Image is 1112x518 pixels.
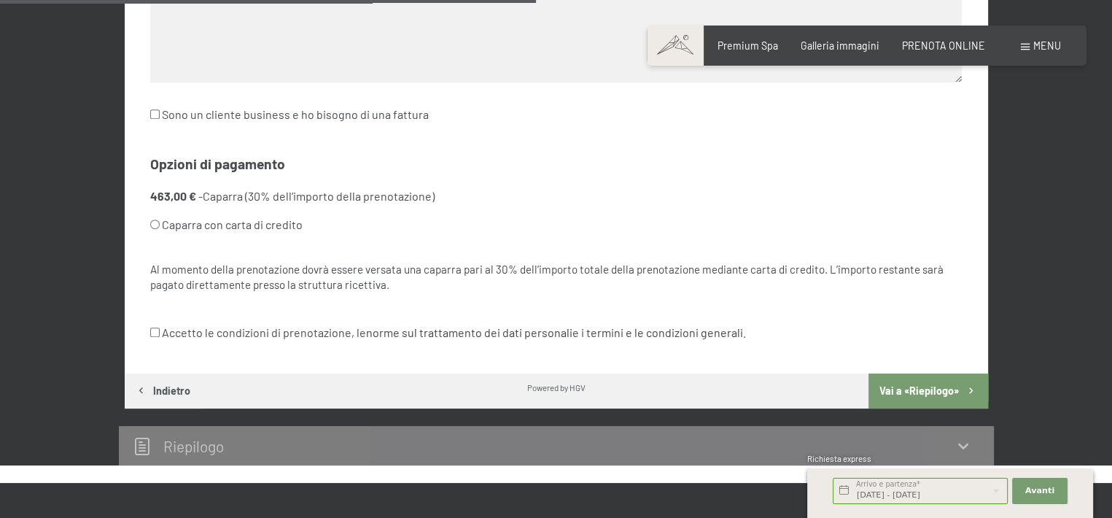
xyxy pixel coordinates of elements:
[150,109,160,119] input: Sono un cliente business e ho bisogno di una fattura
[150,328,160,337] input: Accetto le condizioni di prenotazione, lenorme sul trattamento dei dati personalie i termini e le...
[150,188,962,239] li: - Caparra (30% dell’importo della prenotazione)
[150,262,962,293] div: Al momento della prenotazione dovrà essere versata una caparra pari al 30% dell’importo totale de...
[150,220,160,229] input: Caparra con carta di credito
[163,437,224,455] h2: Riepilogo
[150,189,196,203] strong: 463,00 €
[366,325,572,339] a: norme sul trattamento dei dati personali
[868,374,987,409] button: Vai a «Riepilogo»
[150,155,285,174] legend: Opzioni di pagamento
[801,39,879,52] a: Galleria immagini
[807,454,871,463] span: Richiesta express
[1025,485,1054,497] span: Avanti
[150,319,746,347] label: Accetto le condizioni di prenotazione, le e i .
[125,374,201,409] button: Indietro
[902,39,985,52] a: PRENOTA ONLINE
[1012,478,1068,504] button: Avanti
[1033,39,1061,52] span: Menu
[527,382,586,393] div: Powered by HGV
[586,325,743,339] a: termini e le condizioni generali
[150,211,927,239] label: Caparra con carta di credito
[718,39,778,52] a: Premium Spa
[150,101,429,128] label: Sono un cliente business e ho bisogno di una fattura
